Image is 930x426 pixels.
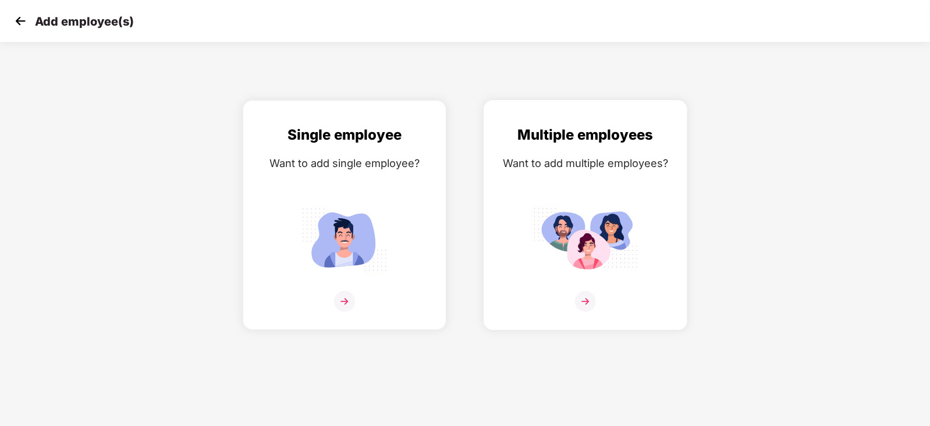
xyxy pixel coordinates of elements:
[496,124,675,146] div: Multiple employees
[255,124,434,146] div: Single employee
[533,203,638,276] img: svg+xml;base64,PHN2ZyB4bWxucz0iaHR0cDovL3d3dy53My5vcmcvMjAwMC9zdmciIGlkPSJNdWx0aXBsZV9lbXBsb3llZS...
[292,203,397,276] img: svg+xml;base64,PHN2ZyB4bWxucz0iaHR0cDovL3d3dy53My5vcmcvMjAwMC9zdmciIGlkPSJTaW5nbGVfZW1wbG95ZWUiIH...
[496,155,675,172] div: Want to add multiple employees?
[334,291,355,312] img: svg+xml;base64,PHN2ZyB4bWxucz0iaHR0cDovL3d3dy53My5vcmcvMjAwMC9zdmciIHdpZHRoPSIzNiIgaGVpZ2h0PSIzNi...
[12,12,29,30] img: svg+xml;base64,PHN2ZyB4bWxucz0iaHR0cDovL3d3dy53My5vcmcvMjAwMC9zdmciIHdpZHRoPSIzMCIgaGVpZ2h0PSIzMC...
[575,291,596,312] img: svg+xml;base64,PHN2ZyB4bWxucz0iaHR0cDovL3d3dy53My5vcmcvMjAwMC9zdmciIHdpZHRoPSIzNiIgaGVpZ2h0PSIzNi...
[255,155,434,172] div: Want to add single employee?
[35,15,134,29] p: Add employee(s)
